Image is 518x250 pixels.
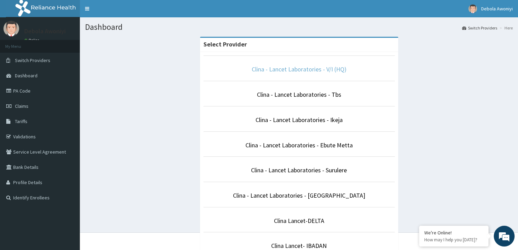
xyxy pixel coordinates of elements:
[271,242,327,250] a: Clina Lancet- IBADAN
[257,90,341,98] a: Clina - Lancet Laboratories - Tbs
[13,35,28,52] img: d_794563401_company_1708531726252_794563401
[36,39,117,48] div: Chat with us now
[498,25,513,31] li: Here
[114,3,131,20] div: Minimize live chat window
[251,166,347,174] a: Clina - Lancet Laboratories - Surulere
[15,103,28,109] span: Claims
[481,6,513,12] span: Debola Awoniyi
[233,191,365,199] a: Clina - Lancet Laboratories - [GEOGRAPHIC_DATA]
[24,28,66,34] p: Debola Awoniyi
[256,116,343,124] a: Clina - Lancet Laboratories - Ikeja
[424,237,483,243] p: How may I help you today?
[468,5,477,13] img: User Image
[40,79,96,149] span: We're online!
[462,25,497,31] a: Switch Providers
[245,141,353,149] a: Clina - Lancet Laboratories - Ebute Metta
[274,217,324,225] a: Clina Lancet-DELTA
[203,40,247,48] strong: Select Provider
[15,57,50,63] span: Switch Providers
[24,38,41,43] a: Online
[424,230,483,236] div: We're Online!
[252,65,346,73] a: Clina - Lancet Laboratories - V/I (HQ)
[85,23,513,32] h1: Dashboard
[3,21,19,36] img: User Image
[15,72,37,79] span: Dashboard
[3,172,132,196] textarea: Type your message and hit 'Enter'
[15,118,27,124] span: Tariffs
